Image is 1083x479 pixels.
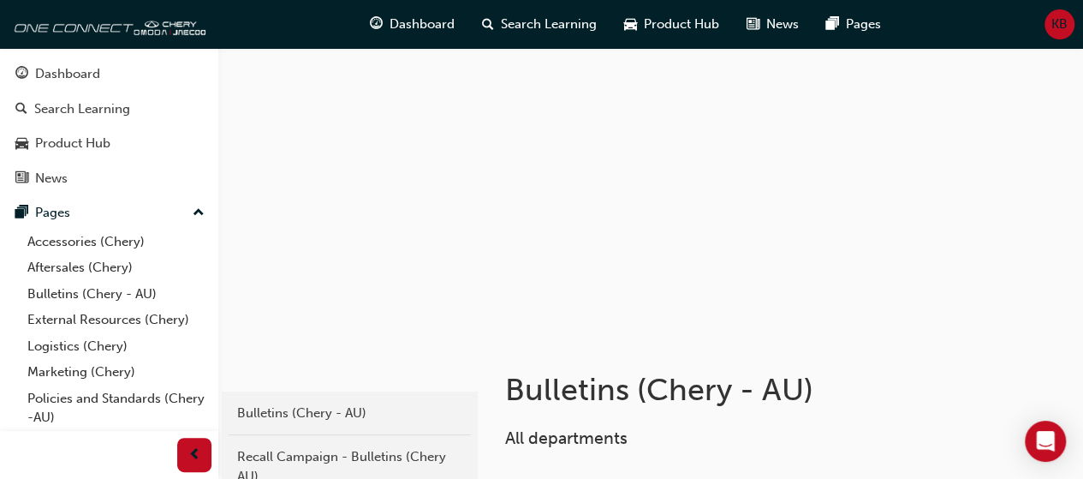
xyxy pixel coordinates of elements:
[9,7,205,41] img: oneconnect
[7,197,211,229] button: Pages
[35,169,68,189] div: News
[229,398,471,428] a: Bulletins (Chery - AU)
[826,14,839,35] span: pages-icon
[34,99,130,119] div: Search Learning
[747,14,759,35] span: news-icon
[356,7,468,42] a: guage-iconDashboard
[1051,15,1068,34] span: KB
[1044,9,1074,39] button: KB
[644,15,719,34] span: Product Hub
[21,254,211,281] a: Aftersales (Chery)
[505,428,628,448] span: All departments
[1025,421,1066,462] div: Open Intercom Messenger
[812,7,895,42] a: pages-iconPages
[468,7,610,42] a: search-iconSearch Learning
[733,7,812,42] a: news-iconNews
[35,134,110,153] div: Product Hub
[501,15,597,34] span: Search Learning
[7,55,211,197] button: DashboardSearch LearningProduct HubNews
[505,371,953,409] h1: Bulletins (Chery - AU)
[7,163,211,195] a: News
[21,333,211,360] a: Logistics (Chery)
[21,229,211,255] a: Accessories (Chery)
[35,203,70,223] div: Pages
[7,93,211,125] a: Search Learning
[15,67,28,82] span: guage-icon
[21,281,211,308] a: Bulletins (Chery - AU)
[21,359,211,386] a: Marketing (Chery)
[237,404,462,423] div: Bulletins (Chery - AU)
[193,202,205,225] span: up-icon
[188,445,201,466] span: prev-icon
[15,206,28,221] span: pages-icon
[7,58,211,90] a: Dashboard
[482,14,494,35] span: search-icon
[7,128,211,159] a: Product Hub
[15,171,28,187] span: news-icon
[610,7,733,42] a: car-iconProduct Hub
[846,15,881,34] span: Pages
[15,102,27,117] span: search-icon
[21,386,211,431] a: Policies and Standards (Chery -AU)
[370,14,383,35] span: guage-icon
[21,307,211,333] a: External Resources (Chery)
[766,15,799,34] span: News
[624,14,637,35] span: car-icon
[35,64,100,84] div: Dashboard
[390,15,455,34] span: Dashboard
[15,136,28,152] span: car-icon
